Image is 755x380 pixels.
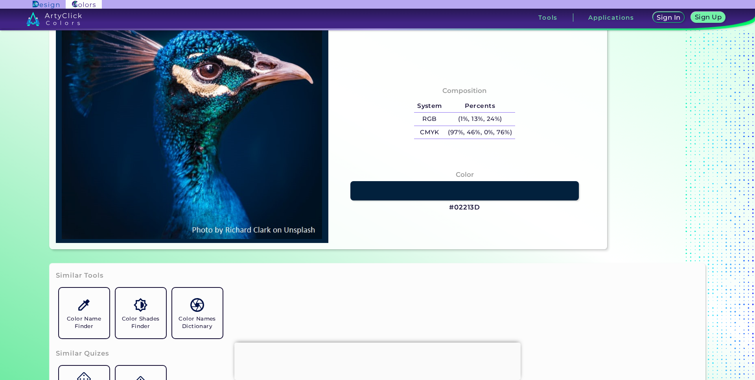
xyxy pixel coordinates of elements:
h3: Tools [538,15,558,20]
h5: RGB [414,113,445,126]
img: logo_artyclick_colors_white.svg [26,12,82,26]
h4: Color [456,169,474,180]
h4: Composition [442,85,487,96]
h5: Sign Up [696,14,720,20]
a: Color Shades Finder [112,285,169,341]
iframe: Advertisement [234,343,521,378]
img: icon_color_shades.svg [134,298,147,312]
a: Sign In [654,13,683,23]
a: Color Name Finder [56,285,112,341]
h5: Sign In [658,15,679,20]
h3: #02213D [449,203,480,212]
h3: Similar Tools [56,271,104,280]
h5: Color Shades Finder [119,315,163,330]
h5: (1%, 13%, 24%) [445,113,515,126]
h5: (97%, 46%, 0%, 76%) [445,126,515,139]
img: ArtyClick Design logo [33,1,59,8]
h3: Similar Quizes [56,349,109,358]
h5: System [414,100,445,113]
img: icon_color_names_dictionary.svg [190,298,204,312]
h5: Percents [445,100,515,113]
img: icon_color_name_finder.svg [77,298,91,312]
h5: Color Name Finder [62,315,106,330]
h5: CMYK [414,126,445,139]
h5: Color Names Dictionary [175,315,219,330]
a: Color Names Dictionary [169,285,226,341]
a: Sign Up [692,13,724,23]
h3: Applications [588,15,634,20]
